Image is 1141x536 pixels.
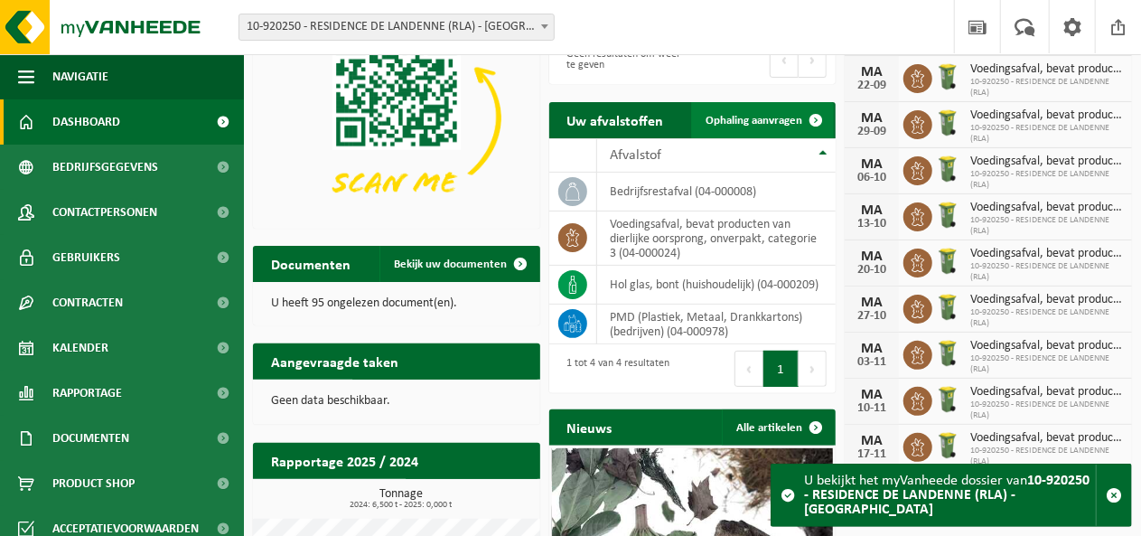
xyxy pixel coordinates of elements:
[52,190,157,235] span: Contactpersonen
[271,395,522,408] p: Geen data beschikbaar.
[854,249,890,264] div: MA
[932,384,963,415] img: WB-0140-HPE-GN-50
[379,246,538,282] a: Bekijk uw documenten
[854,264,890,277] div: 20-10
[970,400,1123,421] span: 10-920250 - RESIDENCE DE LANDENNE (RLA)
[932,108,963,138] img: WB-0140-HPE-GN-50
[549,409,631,445] h2: Nieuws
[970,247,1123,261] span: Voedingsafval, bevat producten van dierlijke oorsprong, onverpakt, categorie 3
[691,102,834,138] a: Ophaling aanvragen
[970,307,1123,329] span: 10-920250 - RESIDENCE DE LANDENNE (RLA)
[970,446,1123,467] span: 10-920250 - RESIDENCE DE LANDENNE (RLA)
[597,266,837,305] td: hol glas, bont (huishoudelijk) (04-000209)
[854,296,890,310] div: MA
[799,351,827,387] button: Next
[854,203,890,218] div: MA
[253,343,416,379] h2: Aangevraagde taken
[970,62,1123,77] span: Voedingsafval, bevat producten van dierlijke oorsprong, onverpakt, categorie 3
[804,474,1090,517] strong: 10-920250 - RESIDENCE DE LANDENNE (RLA) - [GEOGRAPHIC_DATA]
[854,218,890,230] div: 13-10
[558,40,684,80] div: Geen resultaten om weer te geven
[262,488,540,510] h3: Tonnage
[854,126,890,138] div: 29-09
[52,235,120,280] span: Gebruikers
[932,292,963,323] img: WB-0140-HPE-GN-50
[262,501,540,510] span: 2024: 6,500 t - 2025: 0,000 t
[854,172,890,184] div: 06-10
[970,431,1123,446] span: Voedingsafval, bevat producten van dierlijke oorsprong, onverpakt, categorie 3
[970,123,1123,145] span: 10-920250 - RESIDENCE DE LANDENNE (RLA)
[804,465,1096,526] div: U bekijkt het myVanheede dossier van
[799,42,827,78] button: Next
[854,434,890,448] div: MA
[932,61,963,92] img: WB-0140-HPE-GN-50
[854,342,890,356] div: MA
[238,14,555,41] span: 10-920250 - RESIDENCE DE LANDENNE (RLA) - LANDENNE
[854,448,890,461] div: 17-11
[271,297,522,310] p: U heeft 95 ongelezen document(en).
[970,77,1123,99] span: 10-920250 - RESIDENCE DE LANDENNE (RLA)
[253,443,436,478] h2: Rapportage 2025 / 2024
[52,280,123,325] span: Contracten
[970,155,1123,169] span: Voedingsafval, bevat producten van dierlijke oorsprong, onverpakt, categorie 3
[854,310,890,323] div: 27-10
[52,416,129,461] span: Documenten
[854,356,890,369] div: 03-11
[611,148,662,163] span: Afvalstof
[239,14,554,40] span: 10-920250 - RESIDENCE DE LANDENNE (RLA) - LANDENNE
[970,169,1123,191] span: 10-920250 - RESIDENCE DE LANDENNE (RLA)
[770,42,799,78] button: Previous
[52,99,120,145] span: Dashboard
[52,325,108,371] span: Kalender
[854,111,890,126] div: MA
[558,349,670,389] div: 1 tot 4 van 4 resultaten
[970,353,1123,375] span: 10-920250 - RESIDENCE DE LANDENNE (RLA)
[970,108,1123,123] span: Voedingsafval, bevat producten van dierlijke oorsprong, onverpakt, categorie 3
[549,102,682,137] h2: Uw afvalstoffen
[932,430,963,461] img: WB-0140-HPE-GN-50
[970,339,1123,353] span: Voedingsafval, bevat producten van dierlijke oorsprong, onverpakt, categorie 3
[854,80,890,92] div: 22-09
[52,371,122,416] span: Rapportage
[253,10,540,225] img: Download de VHEPlus App
[970,215,1123,237] span: 10-920250 - RESIDENCE DE LANDENNE (RLA)
[970,261,1123,283] span: 10-920250 - RESIDENCE DE LANDENNE (RLA)
[722,409,834,446] a: Alle artikelen
[597,305,837,344] td: PMD (Plastiek, Metaal, Drankkartons) (bedrijven) (04-000978)
[854,402,890,415] div: 10-11
[597,212,837,266] td: voedingsafval, bevat producten van dierlijke oorsprong, onverpakt, categorie 3 (04-000024)
[932,338,963,369] img: WB-0140-HPE-GN-50
[706,115,802,127] span: Ophaling aanvragen
[763,351,799,387] button: 1
[253,246,369,281] h2: Documenten
[932,200,963,230] img: WB-0140-HPE-GN-50
[932,246,963,277] img: WB-0140-HPE-GN-50
[970,293,1123,307] span: Voedingsafval, bevat producten van dierlijke oorsprong, onverpakt, categorie 3
[52,461,135,506] span: Product Shop
[394,259,507,270] span: Bekijk uw documenten
[854,157,890,172] div: MA
[854,65,890,80] div: MA
[406,478,538,514] a: Bekijk rapportage
[52,145,158,190] span: Bedrijfsgegevens
[932,154,963,184] img: WB-0140-HPE-GN-50
[854,388,890,402] div: MA
[970,201,1123,215] span: Voedingsafval, bevat producten van dierlijke oorsprong, onverpakt, categorie 3
[597,173,837,212] td: bedrijfsrestafval (04-000008)
[52,54,108,99] span: Navigatie
[734,351,763,387] button: Previous
[970,385,1123,400] span: Voedingsafval, bevat producten van dierlijke oorsprong, onverpakt, categorie 3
